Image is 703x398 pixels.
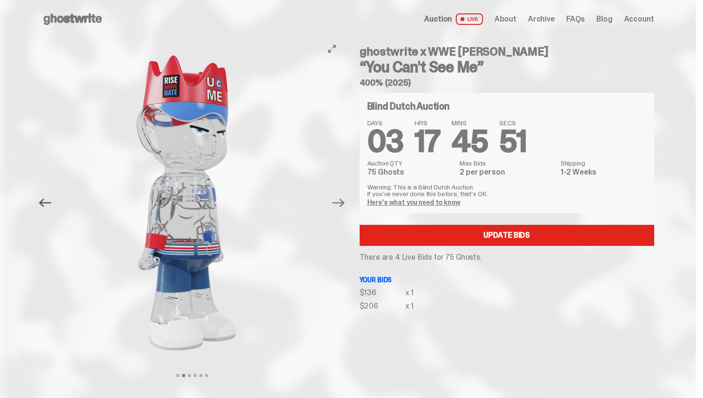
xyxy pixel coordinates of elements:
[560,160,647,166] dt: Shipping
[360,289,406,297] div: $136
[596,15,612,23] a: Blog
[424,13,483,25] a: Auction LIVE
[499,120,527,126] span: SECS
[360,276,654,283] p: Your bids
[528,15,555,23] a: Archive
[367,122,404,161] span: 03
[424,15,452,23] span: Auction
[199,374,202,377] button: View slide 5
[194,374,197,377] button: View slide 4
[360,59,654,75] h3: “You Can't See Me”
[205,374,208,377] button: View slide 6
[35,192,56,213] button: Previous
[360,225,654,246] a: Update Bids
[624,15,654,23] a: Account
[415,120,440,126] span: HRS
[456,13,483,25] span: LIVE
[367,160,454,166] dt: Auction QTY
[55,38,318,367] img: John_Cena_Hero_3.png
[360,254,654,261] p: There are 4 Live Bids for 75 Ghosts.
[451,122,488,161] span: 45
[188,374,191,377] button: View slide 3
[176,374,179,377] button: View slide 1
[494,15,516,23] a: About
[360,46,654,57] h4: ghostwrite x WWE [PERSON_NAME]
[367,184,647,197] p: Warning: This is a Blind Dutch Auction. If you’ve never done this before, that’s OK.
[560,168,647,176] dd: 1-2 Weeks
[460,168,554,176] dd: 2 per person
[415,122,440,161] span: 17
[367,101,450,111] h4: Blind Dutch Auction
[499,122,527,161] span: 51
[367,198,461,207] a: Here's what you need to know
[566,15,585,23] a: FAQs
[360,302,406,310] div: $206
[367,120,404,126] span: DAYS
[451,120,488,126] span: MINS
[367,168,454,176] dd: 75 Ghosts
[326,43,338,55] button: View full-screen
[406,302,414,310] div: x 1
[460,160,554,166] dt: Max Bids
[182,374,185,377] button: View slide 2
[360,78,654,87] h5: 400% (2025)
[329,192,350,213] button: Next
[406,289,414,297] div: x 1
